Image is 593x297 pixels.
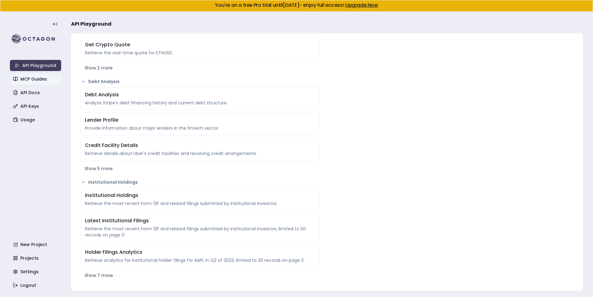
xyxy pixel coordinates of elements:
[81,270,320,281] button: Show 7 more
[81,78,320,85] button: Debt Analysis
[85,125,316,131] div: Provide information about major lenders in the fintech sector.
[85,50,316,56] div: Retrieve the real-time quote for ETHUSD.
[11,239,62,250] a: New Project
[71,20,111,28] span: API Playground
[85,192,316,199] div: Institutional Holdings
[81,163,320,174] button: Show 5 more
[5,3,588,8] h5: You're on a free Pro trial until [DATE] - enjoy full access!
[11,101,62,112] a: API Keys
[11,114,62,125] a: Usage
[85,200,316,207] div: Retrieve the most recent Form 13F and related filings submitted by institutional investors.
[11,266,62,277] a: Settings
[11,87,62,98] a: API Docs
[345,2,378,9] a: Upgrade Now
[81,179,320,185] button: Institutional Holdings
[85,91,316,98] div: Debt Analysis
[85,249,316,256] div: Holder Filings Analytics
[81,62,320,73] button: Show 2 more
[85,41,316,48] div: Get Crypto Quote
[85,100,316,106] div: Analyze Stripe's debt financing history and current debt structure.
[85,150,316,157] div: Retrieve details about Uber's credit facilities and revolving credit arrangements.
[85,142,316,149] div: Credit Facility Details
[11,73,62,85] a: MCP Guides
[85,226,316,238] div: Retrieve the most recent Form 13F and related filings submitted by institutional investors, limit...
[10,33,61,45] img: logo-rect-yK7x_WSZ.svg
[85,116,316,124] div: Lender Profile
[11,253,62,264] a: Projects
[11,280,62,291] a: Logout
[85,217,316,224] div: Latest Institutional Filings
[10,60,61,71] a: API Playground
[85,257,316,263] div: Retrieve analytics for institutional holder filings for AAPL in Q2 of 2023, limited to 20 records...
